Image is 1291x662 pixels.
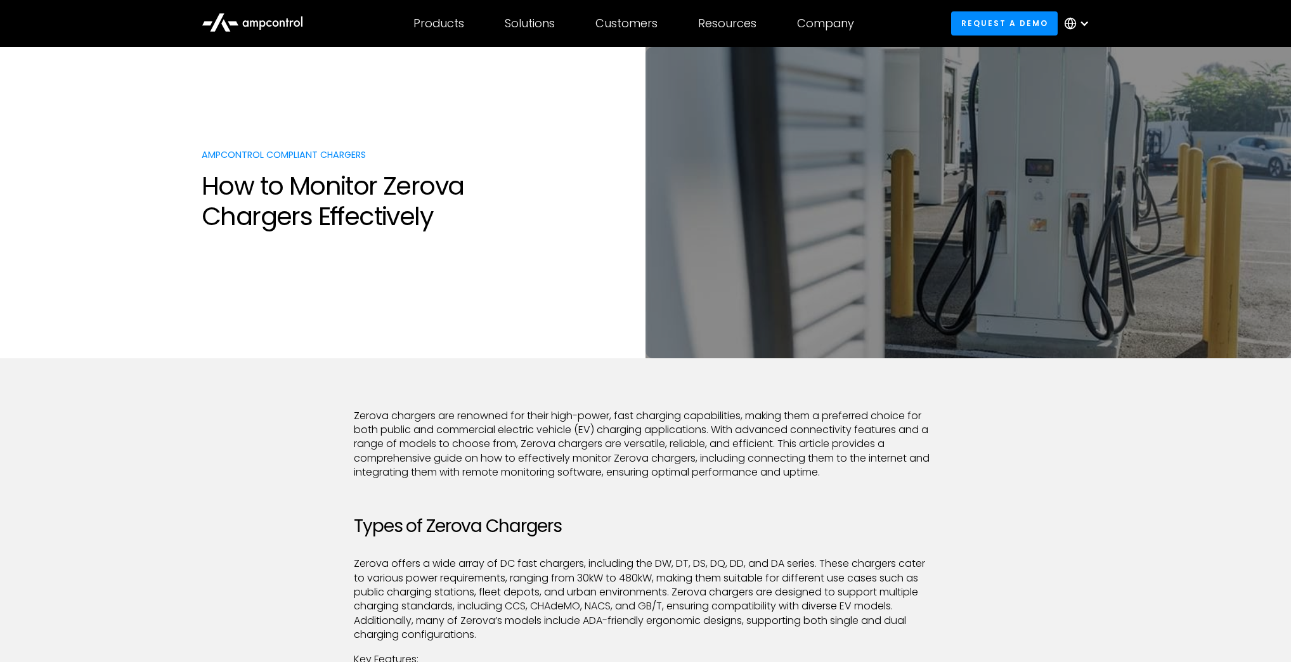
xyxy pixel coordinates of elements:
p: Zerova chargers are renowned for their high-power, fast charging capabilities, making them a pref... [354,409,937,480]
div: Resources [698,16,756,30]
div: Company [797,16,854,30]
a: Request a demo [951,11,1058,35]
p: Zerova offers a wide array of DC fast chargers, including the DW, DT, DS, DQ, DD, and DA series. ... [354,557,937,642]
h2: Types of Zerova Chargers [354,516,937,537]
div: Products [413,16,464,30]
div: Solutions [505,16,555,30]
div: Customers [595,16,658,30]
h1: How to Monitor Zerova Chargers Effectively [202,171,633,231]
p: Ampcontrol compliant chargers [202,148,633,161]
